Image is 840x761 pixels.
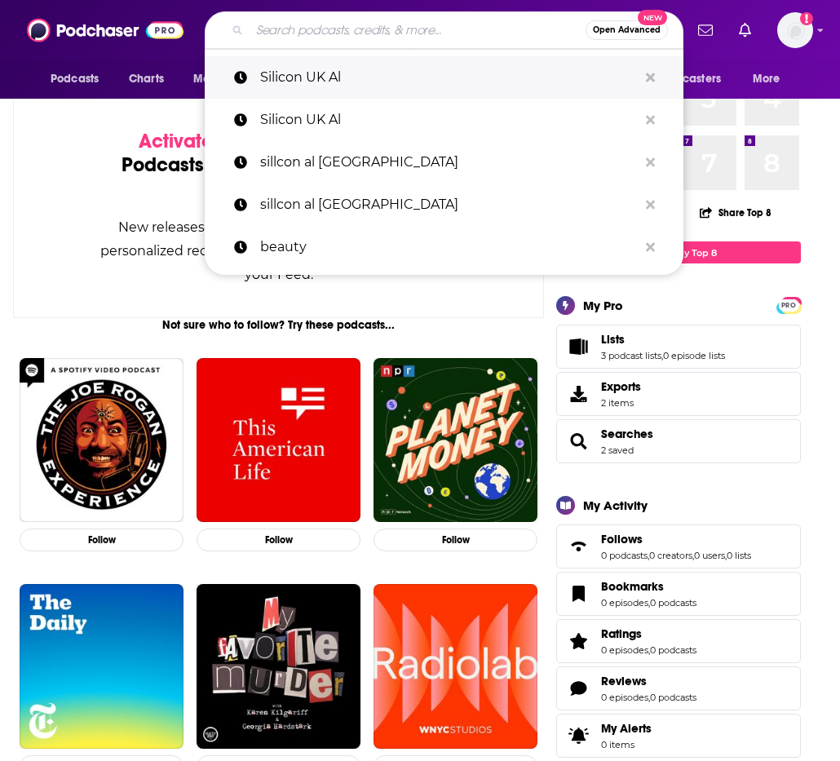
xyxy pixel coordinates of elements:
div: Search podcasts, credits, & more... [205,11,683,49]
a: 0 podcasts [601,550,648,561]
span: Exports [601,379,641,394]
a: Charts [118,64,174,95]
span: Bookmarks [601,579,664,594]
img: Planet Money [374,358,537,522]
span: PRO [779,299,798,312]
a: 0 creators [649,550,692,561]
a: Silicon UK Al [205,56,683,99]
a: 0 podcasts [650,597,696,608]
span: My Alerts [601,721,652,736]
a: 0 podcasts [650,644,696,656]
a: PRO [779,299,798,311]
span: My Alerts [562,724,595,747]
a: Reviews [601,674,696,688]
a: Ratings [601,626,696,641]
span: Open Advanced [593,26,661,34]
span: More [753,68,780,91]
img: My Favorite Murder with Karen Kilgariff and Georgia Hardstark [197,584,360,748]
span: , [725,550,727,561]
div: My Pro [583,298,623,313]
a: 0 episode lists [663,350,725,361]
p: Silicon UK Al [260,99,638,141]
a: sillcon al [GEOGRAPHIC_DATA] [205,141,683,184]
img: The Daily [20,584,183,748]
p: sillcon al uk [260,184,638,226]
span: , [661,350,663,361]
p: beauty [260,226,638,268]
img: Radiolab [374,584,537,748]
a: Searches [601,427,653,441]
button: Open AdvancedNew [586,20,668,40]
a: Show notifications dropdown [732,16,758,44]
span: 2 items [601,397,641,409]
span: Charts [129,68,164,91]
span: New [638,10,667,25]
a: Bookmarks [562,582,595,605]
a: Follows [562,535,595,558]
p: sillcon al uk [260,141,638,184]
button: open menu [182,64,272,95]
a: sillcon al [GEOGRAPHIC_DATA] [205,184,683,226]
a: Follows [601,532,751,546]
input: Search podcasts, credits, & more... [250,17,586,43]
span: Follows [556,524,801,569]
a: Reviews [562,677,595,700]
a: Lists [562,335,595,358]
a: Silicon UK Al [205,99,683,141]
a: Exports [556,372,801,416]
span: , [648,644,650,656]
div: by following Podcasts, Creators, Lists, and other Users! [95,130,462,201]
span: , [648,692,650,703]
button: Follow [374,529,537,552]
a: 3 podcast lists [601,350,661,361]
span: 0 items [601,739,652,750]
a: 0 episodes [601,644,648,656]
span: Lists [601,332,625,347]
button: Share Top 8 [699,197,772,228]
button: Show profile menu [777,12,813,48]
span: Ratings [556,619,801,663]
a: My Alerts [556,714,801,758]
span: Monitoring [193,68,251,91]
a: 0 podcasts [650,692,696,703]
img: The Joe Rogan Experience [20,358,183,522]
span: Ratings [601,626,642,641]
a: Lists [601,332,725,347]
a: Ratings [562,630,595,653]
span: Exports [562,383,595,405]
div: New releases, episode reviews, guest credits, and personalized recommendations will begin to appe... [95,215,462,286]
p: Silicon UK Al [260,56,638,99]
a: 0 users [694,550,725,561]
a: 0 episodes [601,692,648,703]
button: open menu [632,64,745,95]
a: Searches [562,430,595,453]
span: Activate your Feed [139,129,306,153]
a: Bookmarks [601,579,696,594]
div: Not sure who to follow? Try these podcasts... [13,318,544,332]
div: My Activity [583,498,648,513]
span: Lists [556,325,801,369]
a: Show notifications dropdown [692,16,719,44]
button: Follow [20,529,183,552]
span: Reviews [556,666,801,710]
span: , [692,550,694,561]
span: , [648,550,649,561]
button: open menu [741,64,801,95]
a: Podchaser - Follow, Share and Rate Podcasts [27,15,183,46]
button: Follow [197,529,360,552]
span: Podcasts [51,68,99,91]
a: 0 episodes [601,597,648,608]
span: Logged in as ShoutComms [777,12,813,48]
img: This American Life [197,358,360,522]
span: Reviews [601,674,647,688]
svg: Add a profile image [800,12,813,25]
